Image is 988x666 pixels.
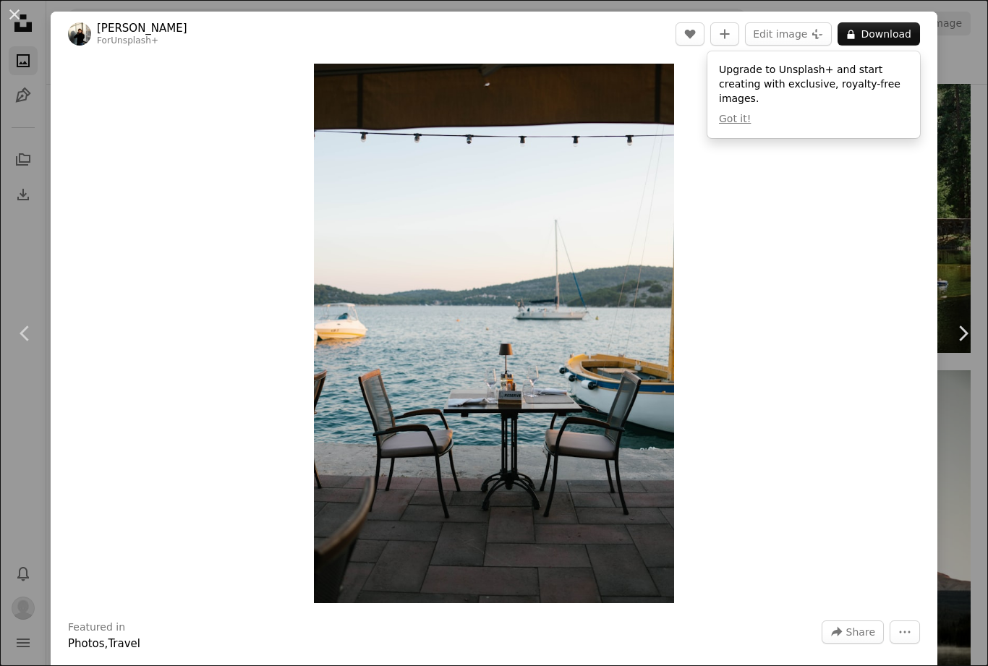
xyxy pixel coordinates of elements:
h3: Featured in [68,620,125,635]
a: [PERSON_NAME] [97,21,187,35]
button: Share this image [822,620,884,644]
button: Download [838,22,920,46]
button: Zoom in on this image [314,64,674,603]
span: , [105,637,108,650]
a: Next [937,264,988,403]
span: Share [846,621,875,643]
button: Edit image [745,22,832,46]
button: Like [676,22,704,46]
div: For [97,35,187,47]
button: Got it! [719,112,751,127]
a: Travel [108,637,140,650]
a: Unsplash+ [111,35,158,46]
a: Photos [68,637,105,650]
img: Go to Giulia Squillace's profile [68,22,91,46]
button: More Actions [890,620,920,644]
img: Two chairs at a table by the water [314,64,674,603]
button: Add to Collection [710,22,739,46]
div: Upgrade to Unsplash+ and start creating with exclusive, royalty-free images. [707,51,920,138]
